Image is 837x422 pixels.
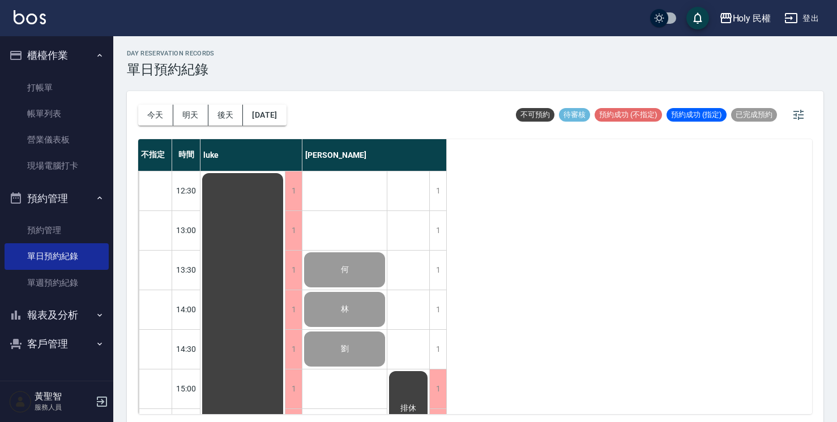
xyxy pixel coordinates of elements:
div: 1 [429,171,446,210]
span: 劉 [339,344,351,354]
div: 15:00 [172,369,200,408]
div: 14:00 [172,290,200,329]
button: save [686,7,709,29]
button: 櫃檯作業 [5,41,109,70]
button: 預約管理 [5,184,109,213]
div: 1 [285,171,302,210]
span: 排休 [398,403,418,414]
span: 不可預約 [516,110,554,120]
button: 登出 [780,8,823,29]
div: 1 [285,211,302,250]
p: 服務人員 [35,402,92,412]
div: 時間 [172,139,200,171]
div: luke [200,139,302,171]
img: Logo [14,10,46,24]
button: 客戶管理 [5,329,109,359]
h5: 黃聖智 [35,391,92,402]
button: 明天 [173,105,208,126]
a: 現場電腦打卡 [5,153,109,179]
h2: day Reservation records [127,50,215,57]
div: 1 [285,251,302,290]
button: [DATE] [243,105,286,126]
a: 單週預約紀錄 [5,270,109,296]
div: 不指定 [138,139,172,171]
div: 14:30 [172,329,200,369]
button: 今天 [138,105,173,126]
span: 預約成功 (指定) [667,110,727,120]
div: 13:30 [172,250,200,290]
div: 1 [429,290,446,329]
span: 林 [339,304,351,315]
div: 1 [285,369,302,408]
a: 帳單列表 [5,101,109,127]
div: [PERSON_NAME] [302,139,447,171]
a: 單日預約紀錄 [5,243,109,269]
div: Holy 民權 [733,11,771,25]
button: 後天 [208,105,244,126]
a: 營業儀表板 [5,127,109,153]
div: 1 [429,330,446,369]
span: 待審核 [559,110,590,120]
span: 預約成功 (不指定) [595,110,662,120]
button: Holy 民權 [715,7,776,30]
button: 報表及分析 [5,300,109,330]
span: 何 [339,265,351,275]
div: 1 [429,251,446,290]
h3: 單日預約紀錄 [127,62,215,77]
img: Person [9,390,32,413]
div: 12:30 [172,171,200,210]
span: 已完成預約 [731,110,777,120]
div: 1 [285,290,302,329]
a: 打帳單 [5,75,109,101]
div: 1 [285,330,302,369]
div: 1 [429,211,446,250]
div: 1 [429,369,446,408]
a: 預約管理 [5,217,109,243]
div: 13:00 [172,210,200,250]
